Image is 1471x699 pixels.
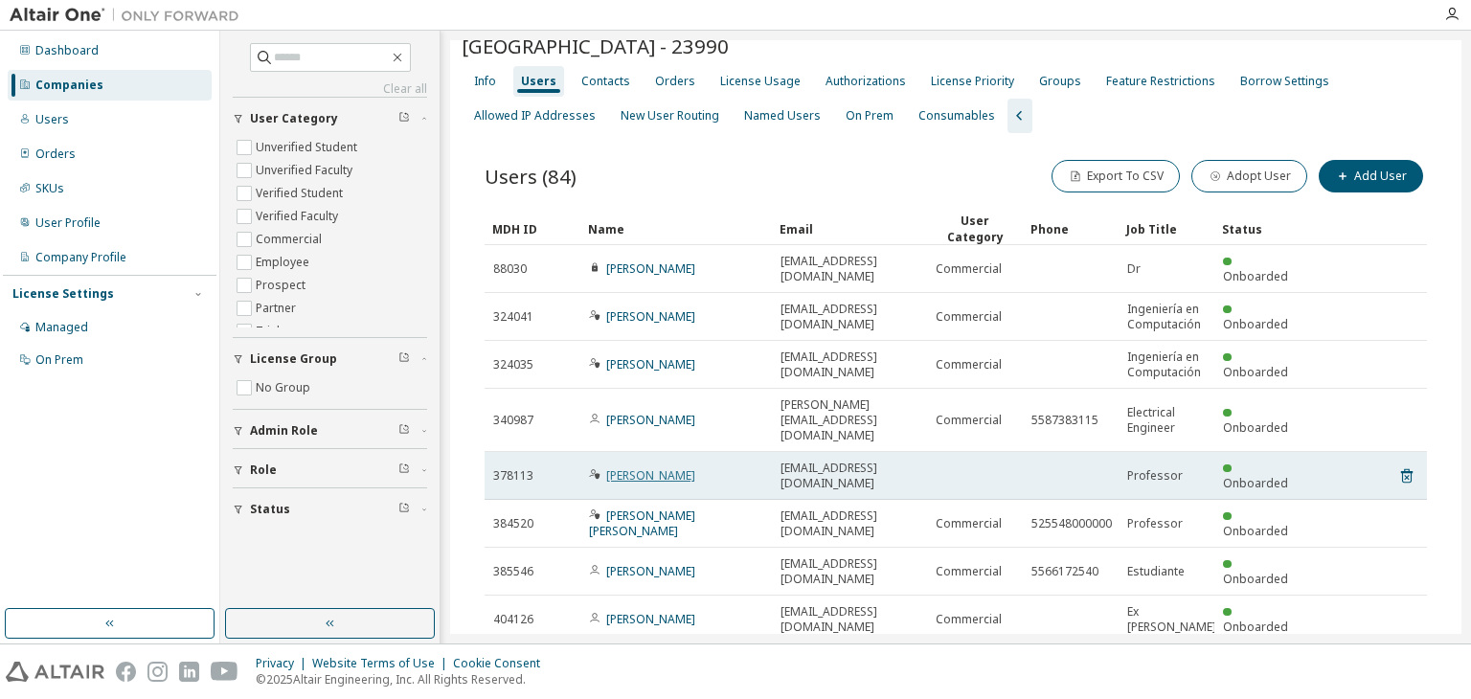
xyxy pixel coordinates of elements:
[936,413,1002,428] span: Commercial
[256,228,326,251] label: Commercial
[233,410,427,452] button: Admin Role
[1127,349,1206,380] span: Ingeniería en Computación
[398,462,410,478] span: Clear filter
[720,74,801,89] div: License Usage
[781,461,918,491] span: [EMAIL_ADDRESS][DOMAIN_NAME]
[1127,516,1183,531] span: Professor
[179,662,199,682] img: linkedin.svg
[256,205,342,228] label: Verified Faculty
[250,502,290,517] span: Status
[1127,468,1183,484] span: Professor
[35,147,76,162] div: Orders
[35,250,126,265] div: Company Profile
[936,612,1002,627] span: Commercial
[936,261,1002,277] span: Commercial
[35,112,69,127] div: Users
[6,662,104,682] img: altair_logo.svg
[589,507,695,539] a: [PERSON_NAME] [PERSON_NAME]
[1127,302,1206,332] span: Ingeniería en Computación
[1039,74,1081,89] div: Groups
[256,376,314,399] label: No Group
[256,136,361,159] label: Unverified Student
[1240,74,1329,89] div: Borrow Settings
[1106,74,1215,89] div: Feature Restrictions
[1127,405,1206,436] span: Electrical Engineer
[744,108,821,124] div: Named Users
[935,213,1015,245] div: User Category
[1126,214,1207,244] div: Job Title
[493,468,533,484] span: 378113
[1127,261,1141,277] span: Dr
[211,662,238,682] img: youtube.svg
[1031,516,1112,531] span: 525548000000
[256,274,309,297] label: Prospect
[1223,523,1288,539] span: Onboarded
[256,297,300,320] label: Partner
[606,356,695,372] a: [PERSON_NAME]
[931,74,1014,89] div: License Priority
[606,260,695,277] a: [PERSON_NAME]
[35,78,103,93] div: Companies
[256,251,313,274] label: Employee
[493,309,533,325] span: 324041
[781,254,918,284] span: [EMAIL_ADDRESS][DOMAIN_NAME]
[474,74,496,89] div: Info
[1031,564,1098,579] span: 5566172540
[10,6,249,25] img: Altair One
[1052,160,1180,192] button: Export To CSV
[1191,160,1307,192] button: Adopt User
[12,286,114,302] div: License Settings
[1030,214,1111,244] div: Phone
[312,656,453,671] div: Website Terms of Use
[1127,604,1216,635] span: Ex [PERSON_NAME]
[781,349,918,380] span: [EMAIL_ADDRESS][DOMAIN_NAME]
[781,302,918,332] span: [EMAIL_ADDRESS][DOMAIN_NAME]
[492,214,573,244] div: MDH ID
[936,357,1002,372] span: Commercial
[147,662,168,682] img: instagram.svg
[606,412,695,428] a: [PERSON_NAME]
[485,163,577,190] span: Users (84)
[493,612,533,627] span: 404126
[521,74,556,89] div: Users
[588,214,764,244] div: Name
[35,215,101,231] div: User Profile
[936,564,1002,579] span: Commercial
[116,662,136,682] img: facebook.svg
[398,351,410,367] span: Clear filter
[256,320,283,343] label: Trial
[493,357,533,372] span: 324035
[936,516,1002,531] span: Commercial
[256,182,347,205] label: Verified Student
[1223,419,1288,436] span: Onboarded
[1223,571,1288,587] span: Onboarded
[233,488,427,530] button: Status
[233,81,427,97] a: Clear all
[233,98,427,140] button: User Category
[233,338,427,380] button: License Group
[1223,268,1288,284] span: Onboarded
[621,108,719,124] div: New User Routing
[35,181,64,196] div: SKUs
[474,108,596,124] div: Allowed IP Addresses
[250,462,277,478] span: Role
[1223,475,1288,491] span: Onboarded
[606,563,695,579] a: [PERSON_NAME]
[398,111,410,126] span: Clear filter
[250,351,337,367] span: License Group
[918,108,995,124] div: Consumables
[1223,364,1288,380] span: Onboarded
[846,108,894,124] div: On Prem
[1222,214,1302,244] div: Status
[655,74,695,89] div: Orders
[781,397,918,443] span: [PERSON_NAME][EMAIL_ADDRESS][DOMAIN_NAME]
[256,671,552,688] p: © 2025 Altair Engineering, Inc. All Rights Reserved.
[826,74,906,89] div: Authorizations
[493,516,533,531] span: 384520
[1319,160,1423,192] button: Add User
[493,261,527,277] span: 88030
[781,556,918,587] span: [EMAIL_ADDRESS][DOMAIN_NAME]
[781,508,918,539] span: [EMAIL_ADDRESS][DOMAIN_NAME]
[936,309,1002,325] span: Commercial
[250,111,338,126] span: User Category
